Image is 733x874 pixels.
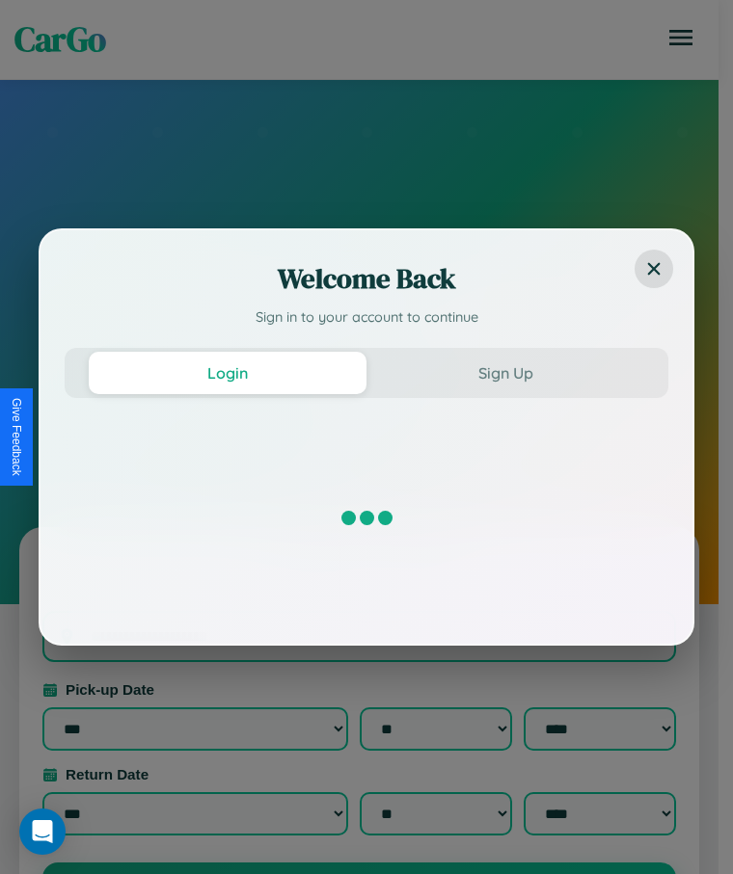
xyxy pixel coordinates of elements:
div: Open Intercom Messenger [19,808,66,855]
button: Sign Up [366,352,644,394]
div: Give Feedback [10,398,23,476]
button: Login [89,352,366,394]
p: Sign in to your account to continue [65,307,668,329]
h2: Welcome Back [65,259,668,298]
